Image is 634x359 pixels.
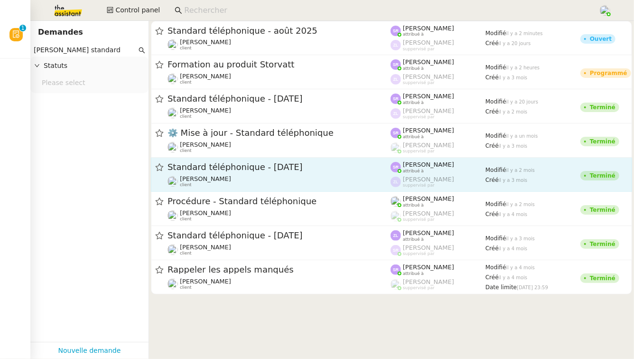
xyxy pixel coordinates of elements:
p: 1 [21,25,25,33]
input: Rechercher [34,45,137,56]
span: Modifié [485,264,506,271]
span: suppervisé par [403,251,435,256]
img: svg [391,40,401,50]
span: [PERSON_NAME] [180,73,231,80]
app-user-label: suppervisé par [391,176,485,188]
span: il y a 2 minutes [506,31,543,36]
span: Modifié [485,98,506,105]
span: Procédure - Standard téléphonique [168,197,391,206]
span: [PERSON_NAME] [403,244,454,251]
img: users%2FRcIDm4Xn1TPHYwgLThSv8RQYtaM2%2Favatar%2F95761f7a-40c3-4bb5-878d-fe785e6f95b2 [168,176,178,187]
app-user-label: attribué à [391,229,485,242]
span: il y a 3 mois [499,178,528,183]
span: [DATE] 23:59 [517,285,548,290]
span: suppervisé par [403,47,435,52]
span: [PERSON_NAME] [180,141,231,148]
img: users%2FRcIDm4Xn1TPHYwgLThSv8RQYtaM2%2Favatar%2F95761f7a-40c3-4bb5-878d-fe785e6f95b2 [168,39,178,50]
span: il y a 4 mois [499,275,528,280]
span: Créé [485,245,499,252]
span: Control panel [115,5,160,16]
app-user-label: attribué à [391,93,485,105]
span: ⚙️ Mise à jour - Standard téléphonique [168,129,391,137]
img: svg [391,265,401,275]
span: Créé [485,177,499,183]
a: Nouvelle demande [58,345,121,356]
app-user-label: attribué à [391,25,485,37]
img: users%2FRcIDm4Xn1TPHYwgLThSv8RQYtaM2%2Favatar%2F95761f7a-40c3-4bb5-878d-fe785e6f95b2 [168,74,178,84]
span: client [180,217,192,222]
span: [PERSON_NAME] [403,229,454,236]
app-user-label: suppervisé par [391,278,485,291]
span: [PERSON_NAME] [403,127,454,134]
span: Modifié [485,30,506,37]
div: Terminé [590,173,615,179]
app-user-label: suppervisé par [391,39,485,51]
img: users%2FRcIDm4Xn1TPHYwgLThSv8RQYtaM2%2Favatar%2F95761f7a-40c3-4bb5-878d-fe785e6f95b2 [168,245,178,255]
app-user-label: attribué à [391,58,485,71]
span: [PERSON_NAME] [403,195,454,202]
span: client [180,148,192,153]
span: il y a 20 jours [506,99,539,104]
nz-page-header-title: Demandes [38,26,83,39]
span: client [180,251,192,256]
app-user-label: suppervisé par [391,73,485,85]
span: il y a 2 mois [499,109,528,114]
img: svg [391,230,401,241]
div: Ouvert [590,36,612,42]
img: users%2FPPrFYTsEAUgQy5cK5MCpqKbOX8K2%2Favatar%2FCapture%20d%E2%80%99e%CC%81cran%202023-06-05%20a%... [600,5,610,16]
app-user-label: suppervisé par [391,210,485,222]
span: Créé [485,108,499,115]
img: svg [391,74,401,85]
span: [PERSON_NAME] [403,264,454,271]
span: suppervisé par [403,183,435,188]
span: attribué à [403,66,424,71]
span: Créé [485,40,499,47]
span: client [180,114,192,119]
span: Standard téléphonique - [DATE] [168,94,391,103]
img: svg [391,108,401,119]
span: Modifié [485,167,506,173]
span: Modifié [485,64,506,71]
app-user-detailed-label: client [168,141,391,153]
nz-badge-sup: 1 [19,25,26,31]
span: [PERSON_NAME] [403,58,454,66]
span: [PERSON_NAME] [180,278,231,285]
input: Rechercher [184,4,589,17]
span: [PERSON_NAME] [180,244,231,251]
button: Control panel [101,4,166,17]
span: il y a 2 heures [506,65,540,70]
span: suppervisé par [403,217,435,222]
span: il y a 4 mois [499,246,528,251]
div: Terminé [590,207,615,213]
span: [PERSON_NAME] [403,161,454,168]
span: Modifié [485,201,506,208]
app-user-detailed-label: client [168,278,391,290]
span: [PERSON_NAME] [403,25,454,32]
img: users%2FyQfMwtYgTqhRP2YHWHmG2s2LYaD3%2Favatar%2Fprofile-pic.png [391,142,401,153]
span: [PERSON_NAME] [403,39,454,46]
img: users%2FyQfMwtYgTqhRP2YHWHmG2s2LYaD3%2Favatar%2Fprofile-pic.png [391,211,401,221]
span: [PERSON_NAME] [403,176,454,183]
app-user-detailed-label: client [168,244,391,256]
span: Standard téléphonique - [DATE] [168,163,391,171]
span: Créé [485,211,499,217]
span: [PERSON_NAME] [403,278,454,285]
span: attribué à [403,134,424,140]
div: Terminé [590,241,615,247]
app-user-label: suppervisé par [391,142,485,154]
app-user-label: suppervisé par [391,107,485,120]
span: il y a 4 mois [499,212,528,217]
div: Programmé [590,70,627,76]
span: [PERSON_NAME] [403,142,454,149]
app-user-detailed-label: client [168,107,391,119]
img: svg [391,59,401,70]
span: client [180,182,192,188]
span: Créé [485,142,499,149]
span: [PERSON_NAME] [180,175,231,182]
span: suppervisé par [403,80,435,85]
span: client [180,285,192,290]
span: Rappeler les appels manqués [168,265,391,274]
app-user-label: attribué à [391,264,485,276]
app-user-label: attribué à [391,161,485,173]
span: il y a 3 mois [499,75,528,80]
